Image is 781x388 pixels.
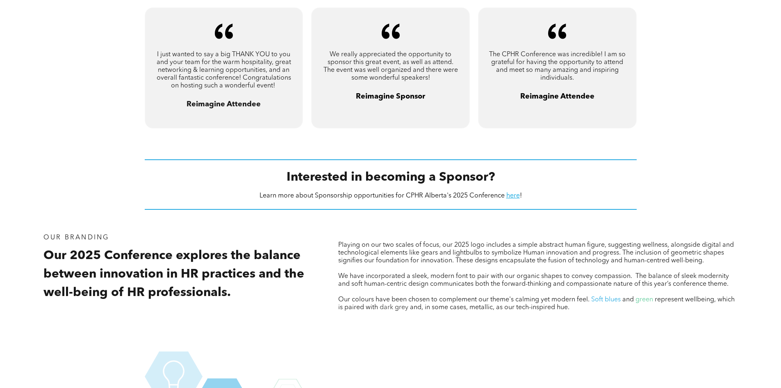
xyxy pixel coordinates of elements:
[356,93,425,100] span: Reimagine Sponsor
[43,234,109,241] span: Our Branding
[635,296,653,303] span: green
[520,193,522,199] span: !
[338,273,729,287] span: We have incorporated a sleek, modern font to pair with our organic shapes to convey compassion. T...
[338,296,590,303] span: Our colours have been chosen to complement our theme's calming yet modern feel.
[260,193,505,199] span: Learn more about Sponsorship opportunities for CPHR Alberta's 2025 Conference
[622,296,634,303] span: and
[187,101,261,108] span: Reimagine Attendee
[157,51,291,89] span: I just wanted to say a big THANK YOU to you and your team for the warm hospitality, great network...
[323,51,458,81] span: We really appreciated the opportunity to sponsor this great event, as well as attend. The event w...
[338,242,734,264] span: Playing on our two scales of focus, our 2025 logo includes a simple abstract human figure, sugges...
[410,304,569,311] span: and, in some cases, metallic, as our tech-inspired hue.
[506,193,520,199] a: here
[489,51,626,81] span: The CPHR Conference was incredible! I am so grateful for having the opportunity to attend and mee...
[591,296,621,303] span: Soft blues
[380,304,408,311] span: dark grey
[520,93,594,100] span: Reimagine Attendee
[287,171,495,184] span: Interested in becoming a Sponsor?
[43,250,304,299] span: Our 2025 Conference explores the balance between innovation in HR practices and the well-being of...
